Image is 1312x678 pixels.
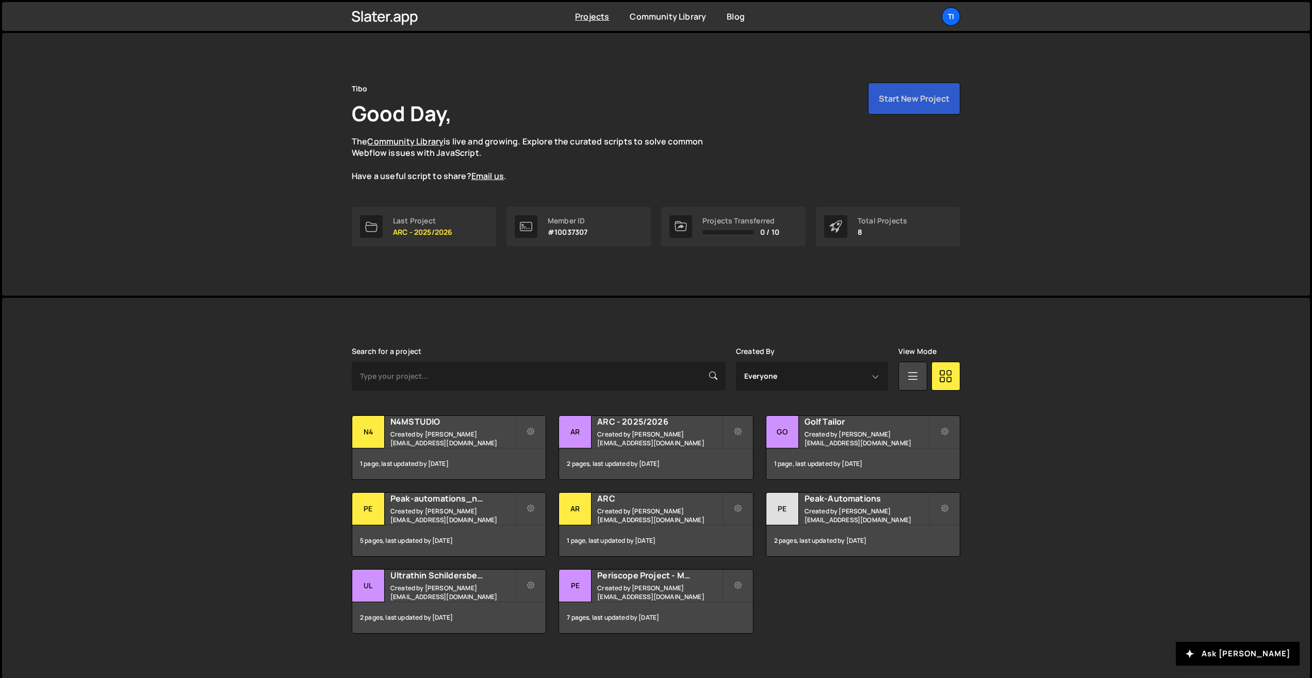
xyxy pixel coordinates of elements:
div: Member ID [548,217,587,225]
label: View Mode [898,347,937,356]
h2: ARC [597,493,721,504]
small: Created by [PERSON_NAME][EMAIL_ADDRESS][DOMAIN_NAME] [805,430,929,447]
div: 1 page, last updated by [DATE] [559,525,752,556]
h2: Ultrathin Schildersbedrijf [390,570,515,581]
div: 1 page, last updated by [DATE] [766,448,960,479]
div: Total Projects [858,217,907,225]
a: Blog [727,11,745,22]
label: Created By [736,347,775,356]
a: Ul Ultrathin Schildersbedrijf Created by [PERSON_NAME][EMAIL_ADDRESS][DOMAIN_NAME] 2 pages, last ... [352,569,546,634]
div: 1 page, last updated by [DATE] [352,448,546,479]
small: Created by [PERSON_NAME][EMAIL_ADDRESS][DOMAIN_NAME] [597,430,721,447]
p: #10037307 [548,228,587,236]
p: ARC - 2025/2026 [393,228,452,236]
div: Pe [559,570,592,602]
div: Ul [352,570,385,602]
button: Ask [PERSON_NAME] [1176,642,1300,666]
a: Pe Peak-Automations Created by [PERSON_NAME][EMAIL_ADDRESS][DOMAIN_NAME] 2 pages, last updated by... [766,492,960,557]
small: Created by [PERSON_NAME][EMAIL_ADDRESS][DOMAIN_NAME] [390,507,515,524]
button: Start New Project [868,83,960,115]
h1: Good Day, [352,99,452,127]
input: Type your project... [352,362,726,391]
div: AR [559,416,592,448]
h2: Golf Tailor [805,416,929,427]
small: Created by [PERSON_NAME][EMAIL_ADDRESS][DOMAIN_NAME] [805,507,929,524]
a: Last Project ARC - 2025/2026 [352,207,496,246]
div: N4 [352,416,385,448]
h2: Periscope Project - Metamorphic Art Studio [597,570,721,581]
a: Pe Periscope Project - Metamorphic Art Studio Created by [PERSON_NAME][EMAIL_ADDRESS][DOMAIN_NAME... [559,569,753,634]
a: Community Library [630,11,706,22]
a: Community Library [367,136,444,147]
div: 7 pages, last updated by [DATE] [559,602,752,633]
small: Created by [PERSON_NAME][EMAIL_ADDRESS][DOMAIN_NAME] [597,584,721,601]
div: AR [559,493,592,525]
a: Email us [471,170,504,182]
h2: N4MSTUDIO [390,416,515,427]
a: Go Golf Tailor Created by [PERSON_NAME][EMAIL_ADDRESS][DOMAIN_NAME] 1 page, last updated by [DATE] [766,415,960,480]
a: AR ARC Created by [PERSON_NAME][EMAIL_ADDRESS][DOMAIN_NAME] 1 page, last updated by [DATE] [559,492,753,557]
div: Projects Transferred [702,217,779,225]
div: Go [766,416,799,448]
a: Projects [575,11,609,22]
a: N4 N4MSTUDIO Created by [PERSON_NAME][EMAIL_ADDRESS][DOMAIN_NAME] 1 page, last updated by [DATE] [352,415,546,480]
div: 2 pages, last updated by [DATE] [559,448,752,479]
a: Pe Peak-automations_new Created by [PERSON_NAME][EMAIL_ADDRESS][DOMAIN_NAME] 5 pages, last update... [352,492,546,557]
h2: Peak-automations_new [390,493,515,504]
div: Pe [766,493,799,525]
small: Created by [PERSON_NAME][EMAIL_ADDRESS][DOMAIN_NAME] [390,584,515,601]
span: 0 / 10 [760,228,779,236]
div: 2 pages, last updated by [DATE] [352,602,546,633]
small: Created by [PERSON_NAME][EMAIL_ADDRESS][DOMAIN_NAME] [390,430,515,447]
p: 8 [858,228,907,236]
div: Pe [352,493,385,525]
label: Search for a project [352,347,421,356]
small: Created by [PERSON_NAME][EMAIL_ADDRESS][DOMAIN_NAME] [597,507,721,524]
h2: ARC - 2025/2026 [597,416,721,427]
a: AR ARC - 2025/2026 Created by [PERSON_NAME][EMAIL_ADDRESS][DOMAIN_NAME] 2 pages, last updated by ... [559,415,753,480]
p: The is live and growing. Explore the curated scripts to solve common Webflow issues with JavaScri... [352,136,723,182]
div: Tibo [352,83,368,95]
div: 2 pages, last updated by [DATE] [766,525,960,556]
div: 5 pages, last updated by [DATE] [352,525,546,556]
div: Last Project [393,217,452,225]
h2: Peak-Automations [805,493,929,504]
a: Ti [942,7,960,26]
